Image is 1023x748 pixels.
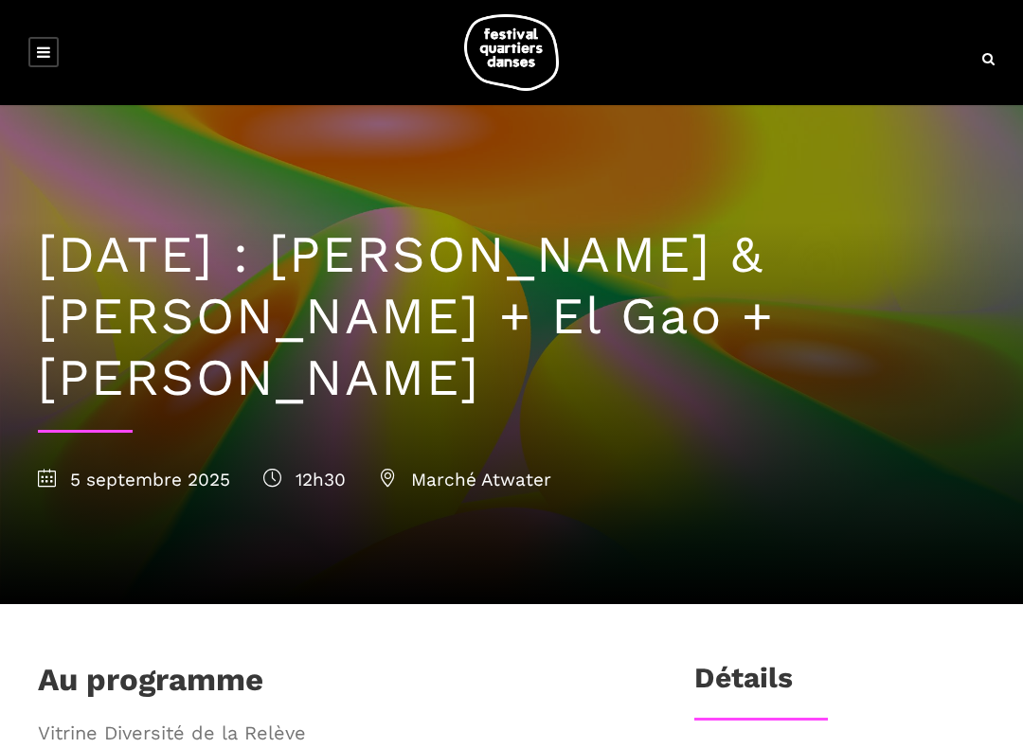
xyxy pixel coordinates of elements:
[464,14,559,91] img: logo-fqd-med
[263,469,346,490] span: 12h30
[38,718,633,748] span: Vitrine Diversité de la Relève
[379,469,551,490] span: Marché Atwater
[38,469,230,490] span: 5 septembre 2025
[38,661,263,708] h1: Au programme
[694,661,793,708] h3: Détails
[38,224,985,408] h1: [DATE] : [PERSON_NAME] & [PERSON_NAME] + El Gao + [PERSON_NAME]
